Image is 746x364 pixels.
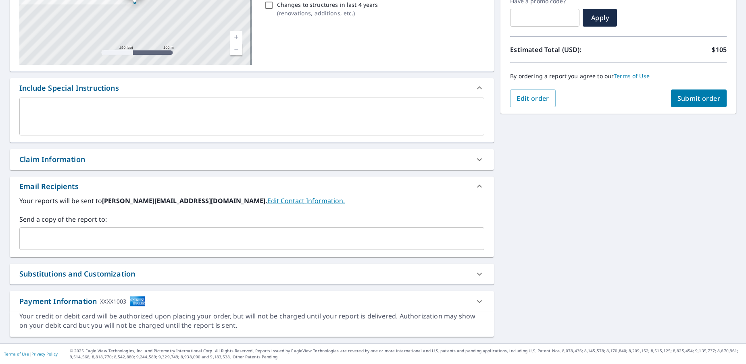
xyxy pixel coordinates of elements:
div: Claim Information [19,154,85,165]
span: Edit order [517,94,549,103]
div: Email Recipients [10,177,494,196]
div: Substitutions and Customization [19,268,135,279]
div: XXXX1003 [100,296,126,307]
a: Terms of Use [4,351,29,357]
p: Estimated Total (USD): [510,45,618,54]
div: Include Special Instructions [19,83,119,94]
div: Claim Information [10,149,494,170]
button: Apply [583,9,617,27]
a: EditContactInfo [267,196,345,205]
p: ( renovations, additions, etc. ) [277,9,378,17]
a: Terms of Use [614,72,650,80]
div: Substitutions and Customization [10,264,494,284]
div: Your credit or debit card will be authorized upon placing your order, but will not be charged unt... [19,312,484,330]
a: Privacy Policy [31,351,58,357]
button: Edit order [510,89,556,107]
p: Changes to structures in last 4 years [277,0,378,9]
div: Payment Information [19,296,145,307]
button: Submit order [671,89,727,107]
p: By ordering a report you agree to our [510,73,727,80]
label: Your reports will be sent to [19,196,484,206]
a: Current Level 17, Zoom Out [230,43,242,55]
img: cardImage [130,296,145,307]
div: Payment InformationXXXX1003cardImage [10,291,494,312]
b: [PERSON_NAME][EMAIL_ADDRESS][DOMAIN_NAME]. [102,196,267,205]
p: $105 [712,45,727,54]
span: Submit order [677,94,721,103]
a: Current Level 17, Zoom In [230,31,242,43]
label: Send a copy of the report to: [19,214,484,224]
span: Apply [589,13,611,22]
div: Email Recipients [19,181,79,192]
div: Include Special Instructions [10,78,494,98]
p: © 2025 Eagle View Technologies, Inc. and Pictometry International Corp. All Rights Reserved. Repo... [70,348,742,360]
p: | [4,352,58,356]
